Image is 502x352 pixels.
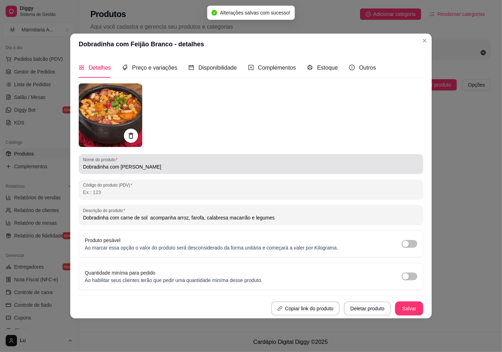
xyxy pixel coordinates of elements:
label: Nome do produto [83,157,120,163]
span: code-sandbox [307,65,313,70]
button: Salvar [395,301,423,316]
input: Descrição do produto [83,214,419,221]
span: Disponibilidade [198,65,237,71]
button: Deletar produto [344,301,391,316]
input: Nome do produto [83,163,419,170]
span: calendar [189,65,194,70]
span: info-circle [349,65,355,70]
p: Ao marcar essa opção o valor do produto será desconsiderado da forma unitária e começará a valer ... [85,244,338,251]
span: Complementos [258,65,296,71]
button: Copiar link do produto [271,301,340,316]
input: Código do produto (PDV) [83,189,419,196]
p: Ao habilitar seus clientes terão que pedir uma quantidade miníma desse produto. [85,277,263,284]
label: Quantidade miníma para pedido [85,270,155,276]
button: Close [419,35,430,46]
label: Produto pesável [85,237,120,243]
label: Código do produto (PDV) [83,182,135,188]
span: appstore [79,65,84,70]
img: produto [79,83,142,147]
span: Estoque [317,65,338,71]
span: Detalhes [89,65,111,71]
span: Preço e variações [132,65,177,71]
span: Alterações salvas com sucesso! [220,10,290,16]
span: check-circle [211,10,217,16]
label: Descrição do produto [83,207,127,213]
span: Outros [359,65,376,71]
header: Dobradinha com Feijão Branco - detalhes [70,34,432,55]
span: plus-square [248,65,254,70]
span: tags [122,65,128,70]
